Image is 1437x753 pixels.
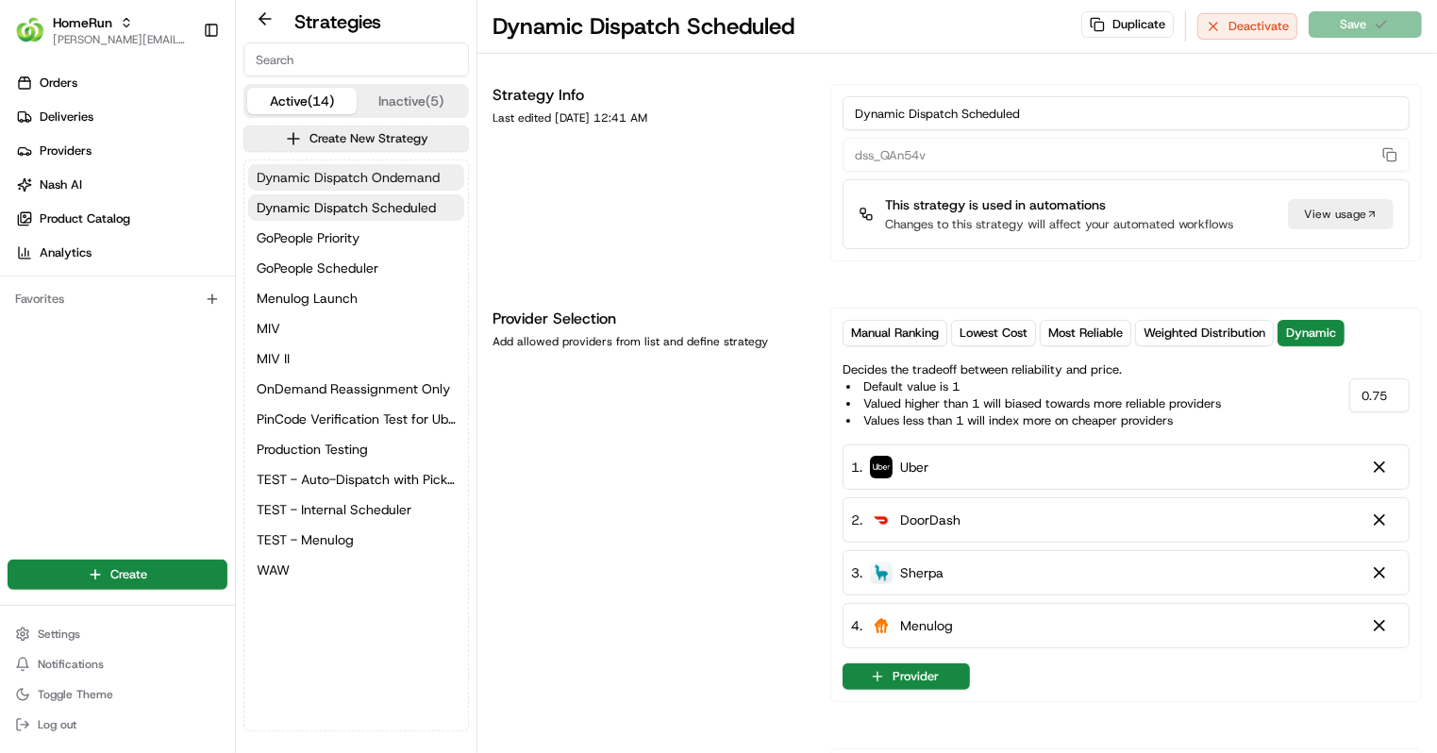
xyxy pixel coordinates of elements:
[8,284,227,314] div: Favorites
[248,255,464,281] a: GoPeople Scheduler
[846,378,1221,395] li: Default value is 1
[843,320,947,346] button: Manual Ranking
[11,362,152,396] a: 📗Knowledge Base
[8,681,227,708] button: Toggle Theme
[8,102,235,132] a: Deliveries
[8,651,227,678] button: Notifications
[248,345,464,372] button: MIV II
[357,88,466,114] button: Inactive (5)
[885,195,1233,214] p: This strategy is used in automations
[257,198,436,217] span: Dynamic Dispatch Scheduled
[257,228,359,247] span: GoPeople Priority
[493,11,794,42] h1: Dynamic Dispatch Scheduled
[851,457,928,477] div: 1 .
[493,308,808,330] h1: Provider Selection
[292,241,343,263] button: See all
[40,142,92,159] span: Providers
[110,566,147,583] span: Create
[257,168,440,187] span: Dynamic Dispatch Ondemand
[157,292,163,307] span: •
[257,410,456,428] span: PinCode Verification Test for Uber Preferred Vendor
[188,416,228,430] span: Pylon
[38,657,104,672] span: Notifications
[243,42,469,76] input: Search
[248,376,464,402] button: OnDemand Reassignment Only
[8,204,235,234] a: Product Catalog
[1288,199,1394,229] a: View usage
[257,561,290,579] span: WAW
[8,8,195,53] button: HomeRunHomeRun[PERSON_NAME][EMAIL_ADDRESS][DOMAIN_NAME]
[53,13,112,32] span: HomeRun
[846,395,1221,412] li: Valued higher than 1 will biased towards more reliable providers
[257,259,378,277] span: GoPeople Scheduler
[851,325,939,342] span: Manual Ranking
[19,179,53,213] img: 1736555255976-a54dd68f-1ca7-489b-9aae-adbdc363a1c4
[133,415,228,430] a: Powered byPylon
[40,75,77,92] span: Orders
[1286,325,1336,342] span: Dynamic
[38,717,76,732] span: Log out
[152,362,310,396] a: 💻API Documentation
[40,109,93,125] span: Deliveries
[248,527,464,553] button: TEST - Menulog
[40,176,82,193] span: Nash AI
[960,325,1028,342] span: Lowest Cost
[1048,325,1123,342] span: Most Reliable
[257,289,358,308] span: Menulog Launch
[1135,320,1274,346] button: Weighted Distribution
[900,458,928,477] span: Uber
[248,225,464,251] button: GoPeople Priority
[843,361,1221,429] p: Decides the tradeoff between reliability and price.
[248,557,464,583] button: WAW
[1040,320,1131,346] button: Most Reliable
[846,412,1221,429] li: Values less than 1 will index more on cheaper providers
[951,320,1036,346] button: Lowest Cost
[257,500,411,519] span: TEST - Internal Scheduler
[49,121,311,141] input: Clear
[38,627,80,642] span: Settings
[1197,13,1297,40] button: Deactivate
[8,560,227,590] button: Create
[900,510,961,529] span: DoorDash
[247,88,357,114] button: Active (14)
[8,238,235,268] a: Analytics
[321,185,343,208] button: Start new chat
[851,562,944,583] div: 3 .
[19,274,49,304] img: Ben Goodger
[248,436,464,462] button: Production Testing
[1081,11,1174,38] button: Duplicate
[40,179,74,213] img: 2790269178180_0ac78f153ef27d6c0503_72.jpg
[19,18,57,56] img: Nash
[257,349,290,368] span: MIV II
[870,614,893,637] img: justeat_logo.png
[248,466,464,493] button: TEST - Auto-Dispatch with Pickup Start Time
[870,509,893,531] img: doordash_logo_v2.png
[1144,325,1265,342] span: Weighted Distribution
[257,379,450,398] span: OnDemand Reassignment Only
[8,170,235,200] a: Nash AI
[843,663,970,690] button: Provider
[8,711,227,738] button: Log out
[900,563,944,582] span: Sherpa
[53,32,188,47] button: [PERSON_NAME][EMAIL_ADDRESS][DOMAIN_NAME]
[248,406,464,432] button: PinCode Verification Test for Uber Preferred Vendor
[85,179,309,198] div: Start new chat
[248,194,464,221] button: Dynamic Dispatch Scheduled
[248,496,464,523] a: TEST - Internal Scheduler
[257,319,280,338] span: MIV
[257,440,368,459] span: Production Testing
[8,68,235,98] a: Orders
[19,244,126,259] div: Past conversations
[851,615,953,636] div: 4 .
[1278,320,1345,346] button: Dynamic
[159,372,175,387] div: 💻
[294,8,381,35] h2: Strategies
[38,687,113,702] span: Toggle Theme
[167,292,206,307] span: [DATE]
